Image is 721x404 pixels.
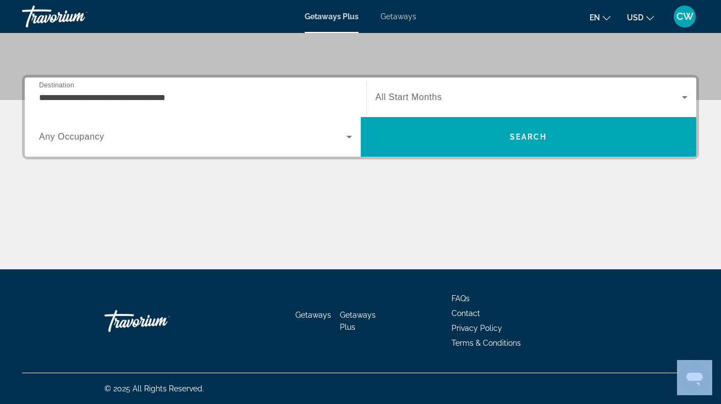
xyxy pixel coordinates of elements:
button: User Menu [670,5,699,28]
a: Go Home [104,305,214,337]
a: Travorium [22,2,132,31]
span: Search [510,132,547,141]
span: © 2025 All Rights Reserved. [104,384,204,393]
input: Select destination [39,91,352,104]
button: Change currency [627,9,654,25]
a: Getaways [381,12,416,21]
span: All Start Months [376,92,442,102]
a: FAQs [452,294,470,303]
button: Change language [590,9,610,25]
a: Terms & Conditions [452,339,521,347]
a: Privacy Policy [452,324,502,333]
button: Search [361,117,697,157]
span: Any Occupancy [39,132,104,141]
span: Destination [39,81,74,88]
iframe: Button to launch messaging window [677,360,712,395]
a: Getaways Plus [305,12,359,21]
span: USD [627,13,643,22]
span: CW [676,11,694,22]
span: en [590,13,600,22]
div: Search widget [25,78,696,157]
a: Getaways [295,311,331,319]
a: Getaways Plus [340,311,376,331]
a: Contact [452,309,480,318]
